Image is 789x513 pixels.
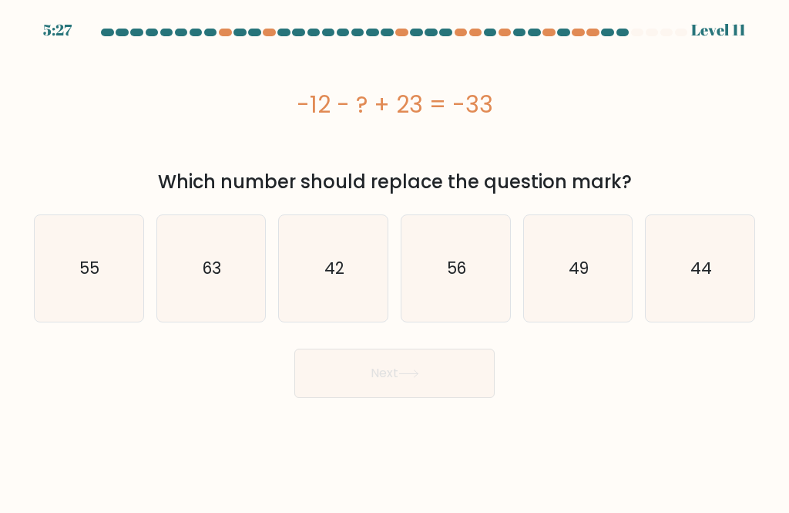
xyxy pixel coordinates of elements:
div: 5:27 [43,19,72,42]
text: 55 [80,257,100,279]
button: Next [294,349,495,398]
text: 49 [569,257,589,279]
div: Which number should replace the question mark? [43,168,746,196]
text: 63 [203,257,221,279]
div: Level 11 [691,19,746,42]
div: -12 - ? + 23 = -33 [34,87,755,122]
text: 44 [690,257,712,279]
text: 42 [324,257,344,279]
text: 56 [447,257,466,279]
